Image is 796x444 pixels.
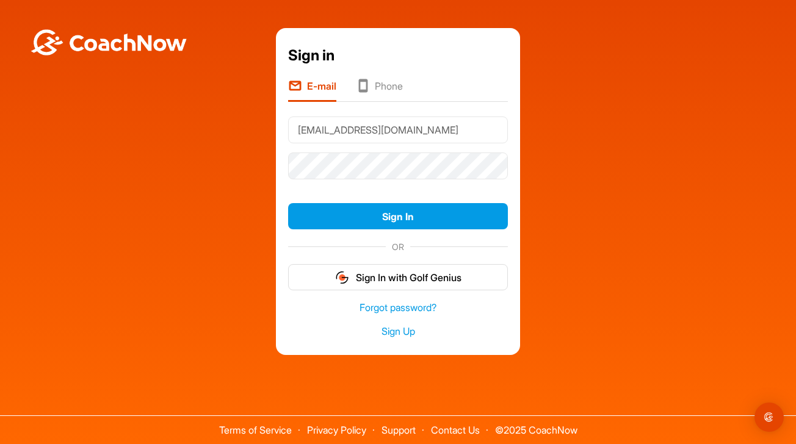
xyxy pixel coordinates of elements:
[288,324,508,338] a: Sign Up
[288,203,508,229] button: Sign In
[288,301,508,315] a: Forgot password?
[386,240,410,253] span: OR
[431,424,480,436] a: Contact Us
[219,424,292,436] a: Terms of Service
[335,270,350,285] img: gg_logo
[489,416,584,435] span: © 2025 CoachNow
[29,29,188,56] img: BwLJSsUCoWCh5upNqxVrqldRgqLPVwmV24tXu5FoVAoFEpwwqQ3VIfuoInZCoVCoTD4vwADAC3ZFMkVEQFDAAAAAElFTkSuQmCC
[288,79,336,102] li: E-mail
[307,424,366,436] a: Privacy Policy
[288,116,508,143] input: E-mail
[288,264,508,290] button: Sign In with Golf Genius
[356,79,403,102] li: Phone
[754,403,784,432] div: Open Intercom Messenger
[382,424,416,436] a: Support
[288,45,508,66] div: Sign in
